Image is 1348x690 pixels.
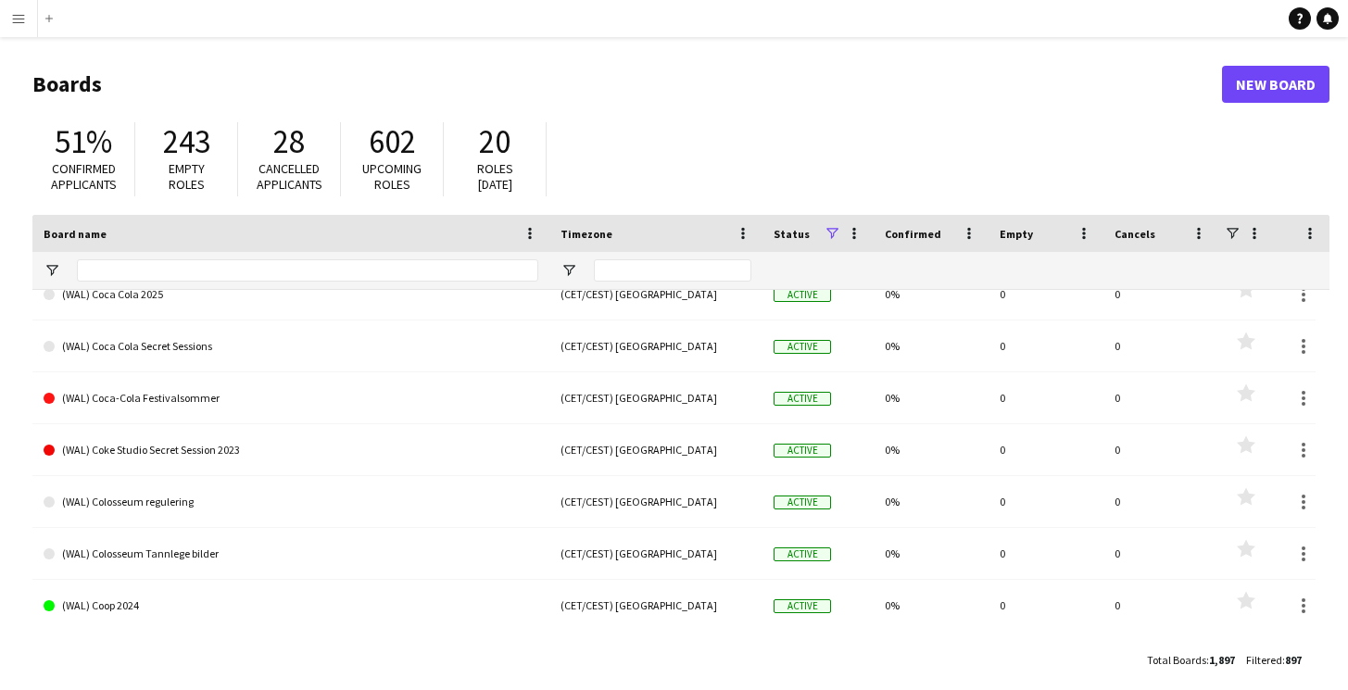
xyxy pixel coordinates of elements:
span: Status [774,227,810,241]
span: Roles [DATE] [477,160,513,193]
div: 0% [874,269,989,320]
span: 51% [55,121,112,162]
div: 0 [989,580,1103,631]
span: 897 [1285,653,1302,667]
span: Active [774,288,831,302]
div: (CET/CEST) [GEOGRAPHIC_DATA] [549,424,762,475]
button: Open Filter Menu [561,262,577,279]
div: 0 [1103,372,1218,423]
div: (CET/CEST) [GEOGRAPHIC_DATA] [549,476,762,527]
a: (WAL) Coca Cola 2025 [44,269,538,320]
span: Active [774,547,831,561]
div: 0 [989,528,1103,579]
span: Total Boards [1147,653,1206,667]
span: Active [774,496,831,509]
div: 0% [874,320,989,371]
div: 0 [1103,476,1218,527]
span: Filtered [1246,653,1282,667]
span: 602 [369,121,416,162]
a: (WAL) Colosseum regulering [44,476,538,528]
div: 0% [874,580,989,631]
a: (WAL) Coop 2024 [44,580,538,632]
div: 0 [1103,424,1218,475]
span: Active [774,340,831,354]
div: (CET/CEST) [GEOGRAPHIC_DATA] [549,372,762,423]
span: 243 [163,121,210,162]
div: 0 [989,476,1103,527]
div: 0 [989,320,1103,371]
div: 0% [874,476,989,527]
span: Active [774,392,831,406]
span: Timezone [561,227,612,241]
span: 28 [273,121,305,162]
span: Cancelled applicants [257,160,322,193]
div: (CET/CEST) [GEOGRAPHIC_DATA] [549,320,762,371]
div: 0 [1103,269,1218,320]
div: 0% [874,372,989,423]
a: (WAL) Coca-Cola Festivalsommer [44,372,538,424]
span: 1,897 [1209,653,1235,667]
button: Open Filter Menu [44,262,60,279]
a: (WAL) Coke Studio Secret Session 2023 [44,424,538,476]
div: 0 [1103,528,1218,579]
div: 0 [989,372,1103,423]
a: (WAL) Colosseum Tannlege bilder [44,528,538,580]
span: Empty roles [169,160,205,193]
span: Confirmed applicants [51,160,117,193]
div: (CET/CEST) [GEOGRAPHIC_DATA] [549,528,762,579]
span: Active [774,444,831,458]
div: : [1147,642,1235,678]
div: 0 [1103,580,1218,631]
span: Active [774,599,831,613]
span: Empty [1000,227,1033,241]
input: Timezone Filter Input [594,259,751,282]
span: Board name [44,227,107,241]
a: New Board [1222,66,1329,103]
div: 0% [874,528,989,579]
span: 20 [479,121,510,162]
div: 0 [989,269,1103,320]
span: Upcoming roles [362,160,422,193]
div: : [1246,642,1302,678]
div: (CET/CEST) [GEOGRAPHIC_DATA] [549,580,762,631]
h1: Boards [32,70,1222,98]
input: Board name Filter Input [77,259,538,282]
div: 0% [874,424,989,475]
a: (WAL) Coca Cola Secret Sessions [44,320,538,372]
div: 0 [989,424,1103,475]
span: Cancels [1115,227,1155,241]
div: 0 [1103,320,1218,371]
div: (CET/CEST) [GEOGRAPHIC_DATA] [549,269,762,320]
span: Confirmed [885,227,941,241]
